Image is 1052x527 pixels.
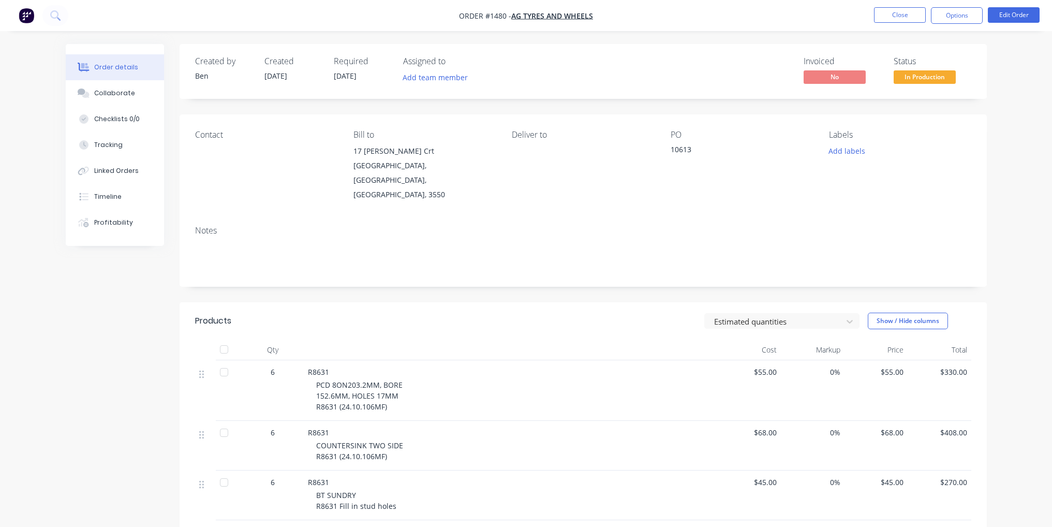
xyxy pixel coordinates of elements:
button: Order details [66,54,164,80]
div: 17 [PERSON_NAME] Crt[GEOGRAPHIC_DATA], [GEOGRAPHIC_DATA], [GEOGRAPHIC_DATA], 3550 [353,144,495,202]
button: Edit Order [988,7,1040,23]
span: $68.00 [849,427,904,438]
div: Linked Orders [94,166,139,175]
div: Price [844,340,908,360]
span: BT SUNDRY R8631 Fill in stud holes [316,490,396,511]
div: [GEOGRAPHIC_DATA], [GEOGRAPHIC_DATA], [GEOGRAPHIC_DATA], 3550 [353,158,495,202]
div: Markup [781,340,844,360]
div: Timeline [94,192,122,201]
button: Checklists 0/0 [66,106,164,132]
div: 17 [PERSON_NAME] Crt [353,144,495,158]
img: Factory [19,8,34,23]
div: Status [894,56,971,66]
div: Tracking [94,140,123,150]
div: Required [334,56,391,66]
button: Collaborate [66,80,164,106]
span: PCD 8ON203.2MM, BORE 152.6MM, HOLES 17MM R8631 (24.10.106MF) [316,380,403,412]
span: In Production [894,70,956,83]
div: Qty [242,340,304,360]
button: Profitability [66,210,164,236]
span: $330.00 [912,367,967,377]
div: Cost [718,340,781,360]
span: $408.00 [912,427,967,438]
button: Linked Orders [66,158,164,184]
div: Profitability [94,218,133,227]
span: $270.00 [912,477,967,488]
div: Contact [195,130,337,140]
button: Tracking [66,132,164,158]
div: Assigned to [403,56,507,66]
span: 6 [271,367,275,377]
div: Notes [195,226,971,236]
button: Timeline [66,184,164,210]
span: R8631 [308,477,329,487]
span: 0% [785,367,840,377]
button: Add team member [397,70,473,84]
span: 0% [785,477,840,488]
span: R8631 [308,367,329,377]
div: Created [264,56,321,66]
div: Bill to [353,130,495,140]
div: Total [908,340,971,360]
div: 10613 [671,144,800,158]
button: Show / Hide columns [868,313,948,329]
div: Deliver to [512,130,654,140]
div: Ben [195,70,252,81]
div: Checklists 0/0 [94,114,140,124]
div: Labels [829,130,971,140]
span: $55.00 [722,367,777,377]
span: R8631 [308,428,329,437]
button: Close [874,7,926,23]
a: AG Tyres and Wheels [511,11,593,21]
span: 6 [271,477,275,488]
button: In Production [894,70,956,86]
span: [DATE] [264,71,287,81]
span: [DATE] [334,71,357,81]
button: Add team member [403,70,473,84]
div: Products [195,315,231,327]
button: Options [931,7,983,24]
span: $45.00 [722,477,777,488]
span: COUNTERSINK TWO SIDE R8631 (24.10.106MF) [316,441,403,461]
span: 6 [271,427,275,438]
div: PO [671,130,812,140]
span: 0% [785,427,840,438]
div: Order details [94,63,138,72]
span: $68.00 [722,427,777,438]
span: $45.00 [849,477,904,488]
span: Order #1480 - [459,11,511,21]
span: No [804,70,866,83]
div: Invoiced [804,56,881,66]
button: Add labels [823,144,871,158]
span: $55.00 [849,367,904,377]
div: Created by [195,56,252,66]
div: Collaborate [94,89,135,98]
